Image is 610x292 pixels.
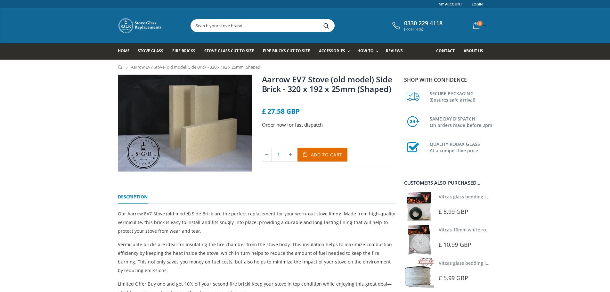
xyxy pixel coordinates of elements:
a: Home [118,43,134,60]
span: How To [357,48,374,54]
span: Aarrow EV7 Stove (old model) Side Brick - 320 x 192 x 25mm (Shaped) [131,64,262,70]
a: Home [118,65,123,69]
h3: SAME DAY DISPATCH On orders made before 2pm [430,114,492,129]
span: (local rate) [404,27,443,31]
a: Fire Bricks [172,43,200,60]
img: Vitcas white rope, glue and gloves kit 10mm [404,225,434,254]
a: Vitcas glass bedding in tape - 2mm x 15mm x 2 meters (White) [439,260,575,266]
a: Reviews [386,43,408,60]
a: Vitcas glass bedding in tape - 2mm x 10mm x 2 meters [439,194,558,200]
a: Stove Glass Cut To Size [204,43,259,60]
a: 0330 229 4118 (local rate) [391,20,443,31]
span: Stove Glass Cut To Size [204,48,254,54]
a: Aarrow EV7 Stove (old model) Side Brick - 320 x 192 x 25mm (Shaped) [262,74,392,94]
img: Vitcas stove glass bedding in tape [404,192,434,221]
h3: QUALITY ROBAX GLASS At a competitive price [430,140,492,154]
a: Vitcas 10mm white rope kit - includes rope seal and glue! [439,227,564,233]
span: £ 5.99 GBP [439,274,468,282]
input: Search your stove brand... [191,20,406,32]
span: Fire Bricks [172,48,195,54]
button: Add to Cart [297,148,348,162]
span: £ 10.99 GBP [439,241,471,248]
span: About us [464,48,483,54]
span: Accessories [319,48,345,54]
p: Our Aarrow EV7 Stove (old model) Side Brick are the perfect replacement for your worn-out stove l... [118,209,396,235]
a: Fire Bricks Cut To Size [263,43,315,60]
span: Fire Bricks Cut To Size [263,48,310,54]
button: Search [319,20,334,32]
a: How To [357,43,382,60]
span: Contact [436,48,455,54]
span: Stove Glass [138,48,163,54]
span: Limited Offer: [118,281,148,287]
a: 0 [471,19,488,32]
span: £ 5.99 GBP [439,208,468,215]
img: 3_fire_bricks-2-min_1024x1024_7e22e503-b3af-47d9-8552-5b6e72d28873_800x_crop_center.jpg [118,75,252,172]
a: Contact [436,43,460,60]
span: Add to Cart [311,152,343,158]
h3: SECURE PACKAGING (Ensures safe arrival) [430,89,492,103]
p: Order now for fast dispatch [262,121,396,129]
p: Vermiculite bricks are ideal for insulating the fire chamber from the stove body. This insulation... [118,240,396,275]
img: Stove Glass Replacement [118,18,163,34]
a: About us [464,43,488,60]
p: Shop with confidence [404,76,492,84]
a: Description [118,191,148,204]
img: Vitcas stove glass bedding in tape [404,258,434,288]
span: Reviews [386,48,403,54]
a: Stove Glass [138,43,168,60]
div: Customers also purchased... [404,180,492,185]
span: Home [118,48,130,54]
span: 0330 229 4118 [404,20,443,27]
span: 0 [477,21,483,26]
a: Accessories [319,43,353,60]
span: £ 27.58 GBP [262,107,300,116]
